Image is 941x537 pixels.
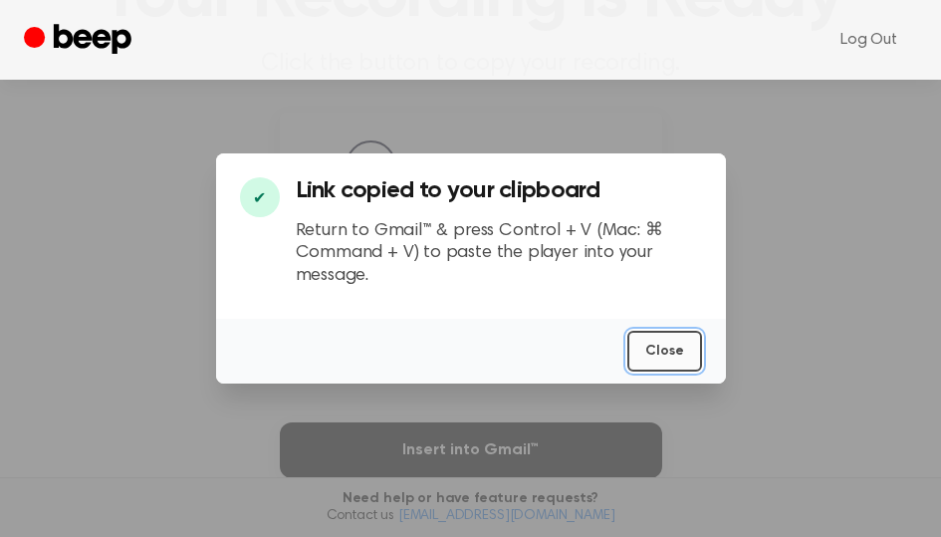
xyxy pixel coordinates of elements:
[296,220,702,288] p: Return to Gmail™ & press Control + V (Mac: ⌘ Command + V) to paste the player into your message.
[821,16,917,64] a: Log Out
[24,21,136,60] a: Beep
[240,177,280,217] div: ✔
[296,177,702,204] h3: Link copied to your clipboard
[627,331,702,372] button: Close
